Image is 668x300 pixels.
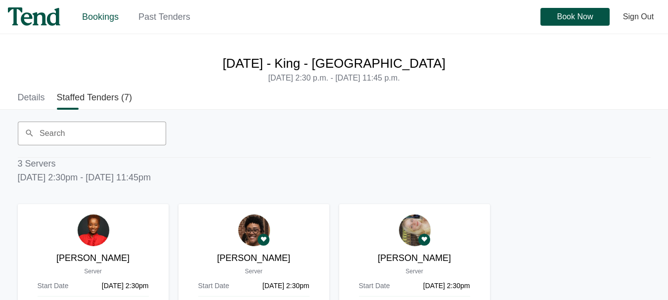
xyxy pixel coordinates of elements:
[8,7,60,26] img: tend-logo.4d3a83578fb939362e0a58f12f1af3e6.svg
[261,236,267,242] img: favorite
[38,281,69,291] div: Start Date
[349,252,480,265] p: [PERSON_NAME]
[18,171,651,183] p: [DATE] 2:30pm - [DATE] 11:45pm
[188,252,319,265] p: [PERSON_NAME]
[28,252,159,265] p: [PERSON_NAME]
[263,281,310,291] div: [DATE] 2:30pm
[423,281,470,291] div: [DATE] 2:30pm
[617,8,660,26] button: Sign Out
[540,8,610,26] button: Book Now
[77,214,110,247] img: 422c5766-4d5d-4e55-a163-a6edb8ac21f6.jpeg
[138,12,190,22] a: Past Tenders
[102,281,149,291] div: [DATE] 2:30pm
[349,267,480,276] p: Server
[57,87,132,107] a: Staffed Tenders (7)
[18,87,45,107] a: Details
[238,214,270,247] img: b6180f89-df16-4dd7-819c-345a15e0223a.jpeg
[399,214,431,247] img: 08d1872e-12c6-4164-8f98-39944edac7c3.jpeg
[18,73,651,83] p: [DATE] 2:30 p.m. - [DATE] 11:45 p.m.
[198,281,229,291] div: Start Date
[18,158,651,170] p: 3 Servers
[359,281,390,291] div: Start Date
[82,12,119,22] a: Bookings
[421,236,427,242] img: favorite
[188,267,319,276] p: Server
[223,54,445,73] h2: [DATE] - King - [GEOGRAPHIC_DATA]
[28,267,159,276] p: Server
